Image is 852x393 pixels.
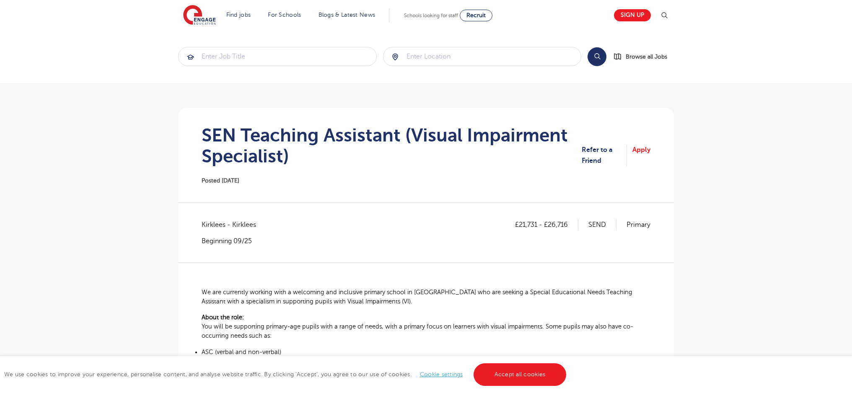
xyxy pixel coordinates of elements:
a: Browse all Jobs [613,52,674,62]
span: Posted [DATE] [202,177,239,184]
a: Refer to a Friend [582,144,627,167]
span: Schools looking for staff [404,13,458,18]
a: Blogs & Latest News [319,12,376,18]
p: Beginning 09/25 [202,236,264,246]
a: Find jobs [226,12,251,18]
a: Cookie settings [420,371,463,378]
a: Sign up [614,9,651,21]
img: Engage Education [183,5,216,26]
span: Kirklees - Kirklees [202,219,264,230]
span: Browse all Jobs [626,52,667,62]
a: Accept all cookies [474,363,567,386]
input: Submit [179,47,376,66]
span: You will be supporting primary-age pupils with a range of needs, with a primary focus on learners... [202,323,633,339]
p: Primary [627,219,650,230]
p: £21,731 - £26,716 [515,219,578,230]
p: SEND [588,219,616,230]
span: About the role: [202,314,244,321]
div: Submit [178,47,377,66]
h1: SEN Teaching Assistant (Visual Impairment Specialist) [202,125,582,167]
span: Recruit [466,12,486,18]
a: Apply [632,144,650,167]
a: Recruit [460,10,492,21]
span: ASC (verbal and non-verbal) [202,349,281,355]
input: Submit [383,47,581,66]
span: We use cookies to improve your experience, personalise content, and analyse website traffic. By c... [4,371,568,378]
a: For Schools [268,12,301,18]
span: We are currently working with a welcoming and inclusive primary school in [GEOGRAPHIC_DATA] who a... [202,289,632,305]
button: Search [588,47,606,66]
